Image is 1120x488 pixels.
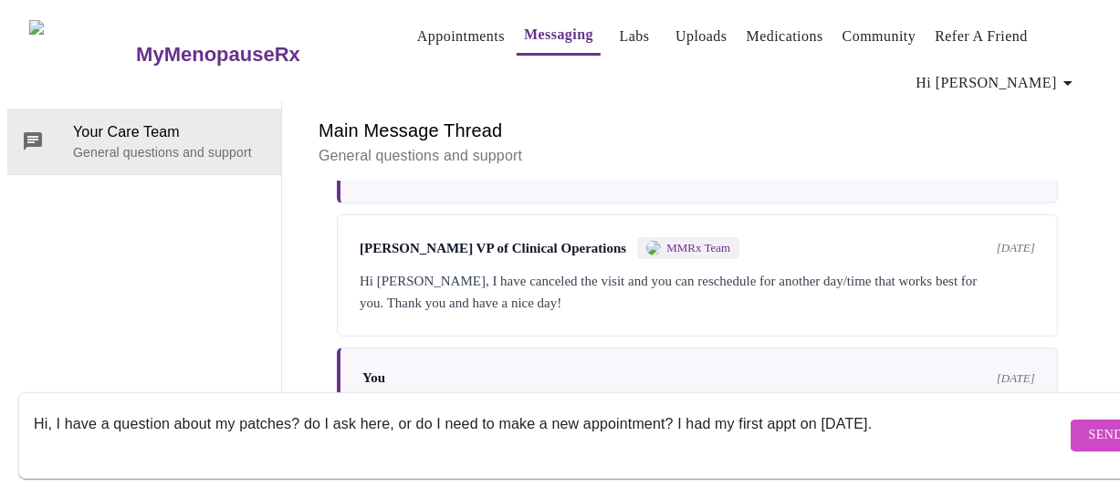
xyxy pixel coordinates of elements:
p: General questions and support [73,143,267,161]
a: Community [843,24,916,49]
a: Uploads [675,24,727,49]
span: MMRx Team [666,241,730,255]
span: [PERSON_NAME] VP of Clinical Operations [360,241,626,256]
button: Community [835,18,924,55]
button: Uploads [668,18,735,55]
span: You [362,370,385,386]
div: Your Care TeamGeneral questions and support [7,109,281,174]
a: MyMenopauseRx [134,23,373,87]
textarea: Send a message about your appointment [34,406,1066,464]
span: Hi [PERSON_NAME] [916,70,1079,96]
img: MMRX [646,241,661,255]
span: [DATE] [997,241,1035,255]
button: Medications [739,18,831,55]
a: Messaging [524,22,593,47]
button: Messaging [517,16,601,56]
button: Hi [PERSON_NAME] [909,65,1086,101]
button: Labs [605,18,664,55]
h6: Main Message Thread [319,116,1076,145]
img: MyMenopauseRx Logo [29,20,134,88]
span: Your Care Team [73,121,267,143]
button: Refer a Friend [927,18,1035,55]
p: General questions and support [319,145,1076,167]
h3: MyMenopauseRx [136,43,300,67]
a: Appointments [417,24,505,49]
a: Labs [620,24,650,49]
a: Refer a Friend [935,24,1028,49]
a: Medications [747,24,823,49]
span: [DATE] [997,371,1035,386]
button: Appointments [410,18,512,55]
div: Hi [PERSON_NAME], I have canceled the visit and you can reschedule for another day/time that work... [360,270,1035,314]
